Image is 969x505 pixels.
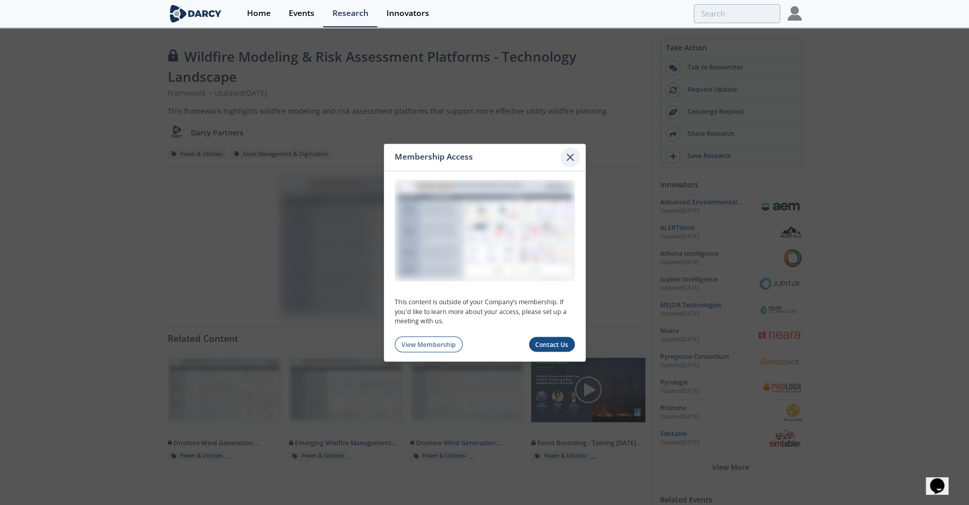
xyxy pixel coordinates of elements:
p: This content is outside of your Company’s membership. If you'd like to learn more about your acce... [395,298,575,326]
img: Profile [787,6,802,21]
img: logo-wide.svg [168,5,224,23]
div: Membership Access [395,147,561,167]
input: Advanced Search [694,4,780,23]
a: View Membership [395,337,463,353]
iframe: chat widget [926,464,959,495]
div: Research [332,9,368,18]
img: Membership [395,180,575,281]
a: Contact Us [529,337,575,352]
div: Innovators [386,9,429,18]
div: Events [289,9,314,18]
div: Home [247,9,271,18]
